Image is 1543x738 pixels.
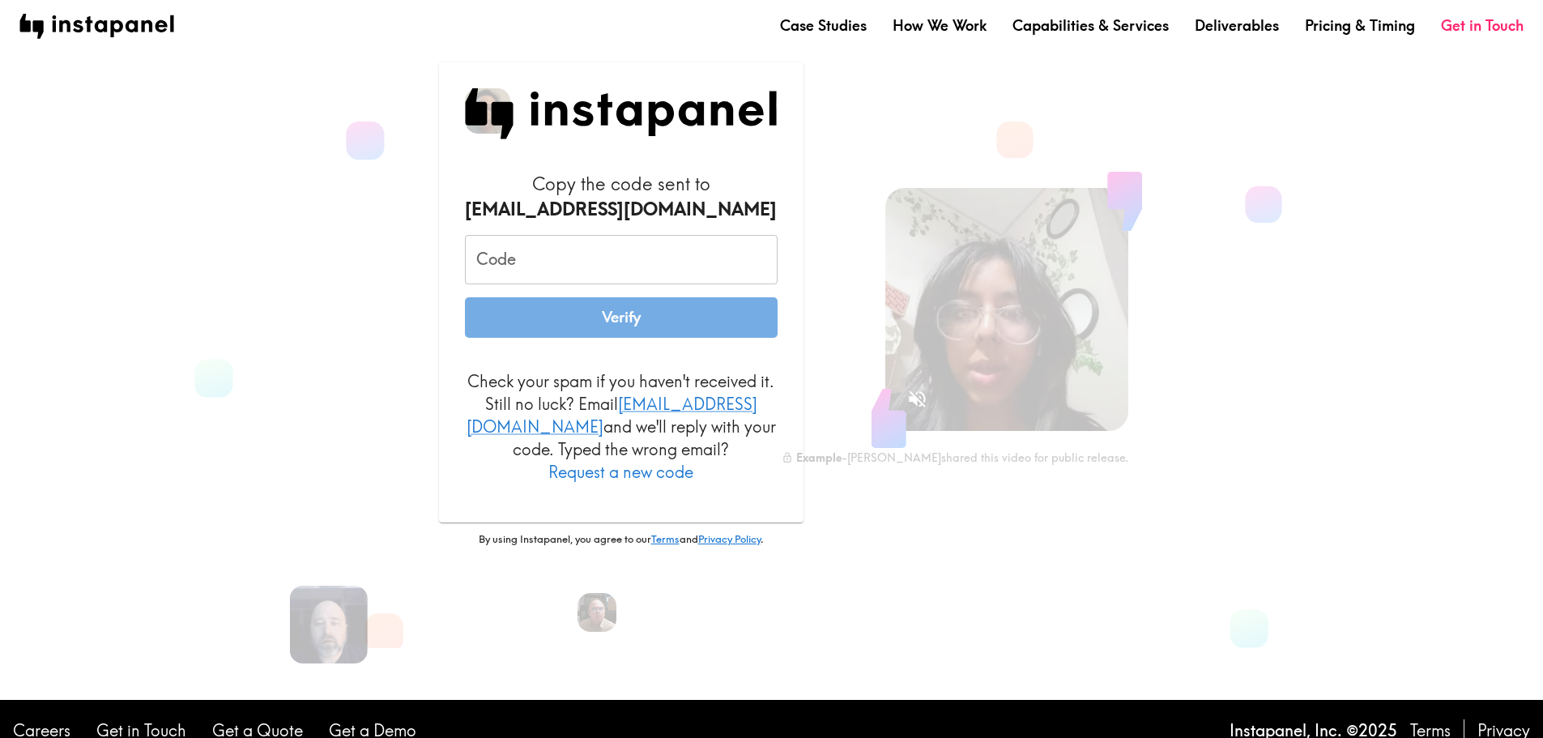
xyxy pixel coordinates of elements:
a: [EMAIL_ADDRESS][DOMAIN_NAME] [467,394,757,437]
b: Example [796,450,842,465]
a: Get in Touch [1441,15,1524,36]
h6: Copy the code sent to [465,172,778,222]
button: Verify [465,297,778,338]
button: Request a new code [548,461,693,484]
img: Robert [578,593,616,632]
a: Privacy Policy [698,532,761,545]
a: Case Studies [780,15,867,36]
a: Terms [651,532,680,545]
a: Pricing & Timing [1305,15,1415,36]
div: - [PERSON_NAME] shared this video for public release. [782,450,1128,465]
img: Instapanel [465,88,778,139]
img: Aaron [289,586,367,663]
a: How We Work [893,15,987,36]
img: instapanel [19,14,174,39]
p: Check your spam if you haven't received it. Still no luck? Email and we'll reply with your code. ... [465,370,778,484]
a: Capabilities & Services [1012,15,1169,36]
a: Deliverables [1195,15,1279,36]
div: [EMAIL_ADDRESS][DOMAIN_NAME] [465,197,778,222]
p: By using Instapanel, you agree to our and . [439,532,803,547]
button: Sound is off [900,382,935,416]
input: xxx_xxx_xxx [465,235,778,285]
